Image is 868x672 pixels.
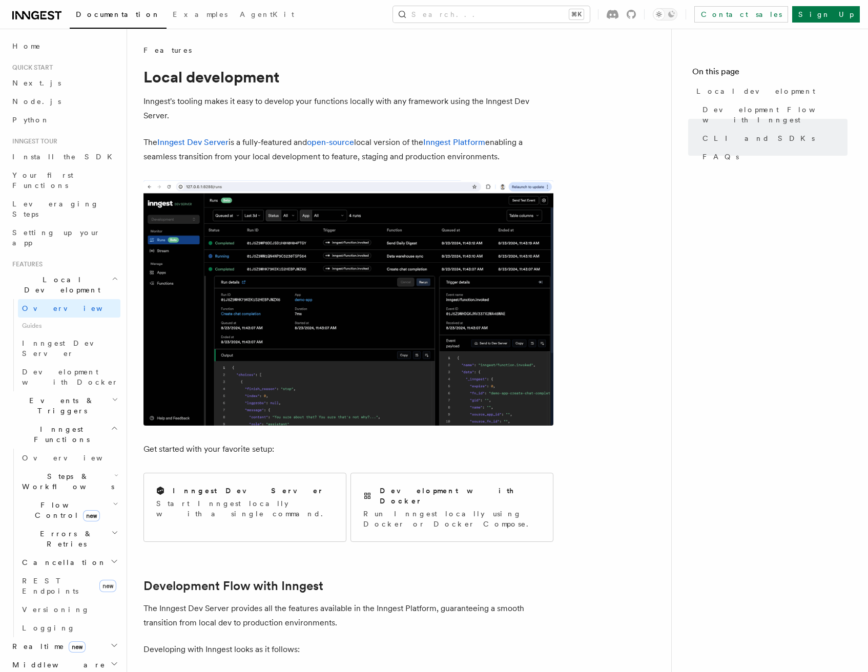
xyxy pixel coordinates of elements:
p: Get started with your favorite setup: [143,442,553,456]
a: FAQs [698,148,848,166]
span: Inngest tour [8,137,57,145]
a: Development with DockerRun Inngest locally using Docker or Docker Compose. [350,473,553,542]
a: Home [8,37,120,55]
span: Python [12,116,50,124]
button: Cancellation [18,553,120,572]
a: Leveraging Steps [8,195,120,223]
a: Sign Up [792,6,860,23]
span: Your first Functions [12,171,73,190]
span: Flow Control [18,500,113,520]
a: Inngest Dev Server [18,334,120,363]
span: AgentKit [240,10,294,18]
span: REST Endpoints [22,577,78,595]
span: new [83,510,100,521]
a: Versioning [18,600,120,619]
a: Logging [18,619,120,637]
p: The is a fully-featured and local version of the enabling a seamless transition from your local d... [143,135,553,164]
span: Errors & Retries [18,529,111,549]
a: Inngest Platform [423,137,485,147]
h2: Development with Docker [380,486,541,506]
span: Features [143,45,192,55]
a: CLI and SDKs [698,129,848,148]
h4: On this page [692,66,848,82]
h1: Local development [143,68,553,86]
button: Errors & Retries [18,524,120,553]
kbd: ⌘K [569,9,584,19]
a: Documentation [70,3,167,29]
span: Home [12,41,41,51]
button: Realtimenew [8,637,120,656]
span: new [69,641,86,653]
span: Examples [173,10,228,18]
a: Development Flow with Inngest [698,100,848,129]
span: Leveraging Steps [12,200,99,218]
a: Node.js [8,92,120,111]
span: Events & Triggers [8,395,112,416]
span: Overview [22,304,128,312]
span: Steps & Workflows [18,471,114,492]
a: REST Endpointsnew [18,572,120,600]
span: Install the SDK [12,153,118,161]
a: Development with Docker [18,363,120,391]
a: Local development [692,82,848,100]
a: Python [8,111,120,129]
span: CLI and SDKs [702,133,815,143]
a: Setting up your app [8,223,120,252]
span: Next.js [12,79,61,87]
button: Toggle dark mode [653,8,677,20]
span: Local development [696,86,815,96]
button: Flow Controlnew [18,496,120,524]
p: Inngest's tooling makes it easy to develop your functions locally with any framework using the In... [143,94,553,123]
span: new [99,580,116,592]
span: Overview [22,454,128,462]
a: Your first Functions [8,166,120,195]
span: Middleware [8,660,106,670]
a: Contact sales [694,6,788,23]
button: Search...⌘K [393,6,590,23]
span: Inngest Dev Server [22,339,110,358]
p: Developing with Inngest looks as it follows: [143,642,553,657]
span: Cancellation [18,557,107,568]
a: Development Flow with Inngest [143,579,323,593]
button: Steps & Workflows [18,467,120,496]
span: Node.js [12,97,61,106]
span: Realtime [8,641,86,652]
h2: Inngest Dev Server [173,486,324,496]
button: Local Development [8,270,120,299]
span: Documentation [76,10,160,18]
a: Inngest Dev ServerStart Inngest locally with a single command. [143,473,346,542]
a: AgentKit [234,3,300,28]
span: Development Flow with Inngest [702,104,848,125]
span: Guides [18,318,120,334]
span: Development with Docker [22,368,118,386]
span: FAQs [702,152,739,162]
a: open-source [307,137,354,147]
span: Logging [22,624,75,632]
a: Overview [18,449,120,467]
a: Next.js [8,74,120,92]
button: Inngest Functions [8,420,120,449]
span: Versioning [22,605,90,614]
a: Examples [167,3,234,28]
p: The Inngest Dev Server provides all the features available in the Inngest Platform, guaranteeing ... [143,601,553,630]
div: Inngest Functions [8,449,120,637]
span: Inngest Functions [8,424,111,445]
p: Start Inngest locally with a single command. [156,498,334,519]
a: Overview [18,299,120,318]
button: Events & Triggers [8,391,120,420]
span: Local Development [8,275,112,295]
img: The Inngest Dev Server on the Functions page [143,180,553,426]
p: Run Inngest locally using Docker or Docker Compose. [363,509,541,529]
a: Install the SDK [8,148,120,166]
span: Features [8,260,43,268]
a: Inngest Dev Server [157,137,229,147]
span: Quick start [8,64,53,72]
span: Setting up your app [12,228,100,247]
div: Local Development [8,299,120,391]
